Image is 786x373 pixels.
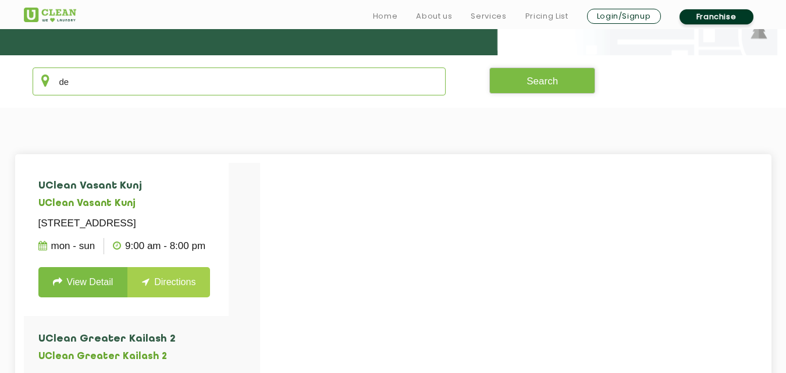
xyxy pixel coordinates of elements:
[489,68,595,94] button: Search
[471,9,506,23] a: Services
[33,68,446,95] input: Enter city/area/pin Code
[38,333,222,345] h4: UClean Greater Kailash 2
[113,238,205,254] p: 9:00 AM - 8:00 PM
[38,238,95,254] p: Mon - Sun
[373,9,398,23] a: Home
[38,198,215,209] h5: UClean Vasant Kunj
[416,9,452,23] a: About us
[38,215,215,232] p: [STREET_ADDRESS]
[127,267,210,297] a: Directions
[38,351,222,363] h5: UClean Greater Kailash 2
[525,9,568,23] a: Pricing List
[38,180,215,192] h4: UClean Vasant Kunj
[680,9,753,24] a: Franchise
[24,8,76,22] img: UClean Laundry and Dry Cleaning
[587,9,661,24] a: Login/Signup
[38,267,128,297] a: View Detail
